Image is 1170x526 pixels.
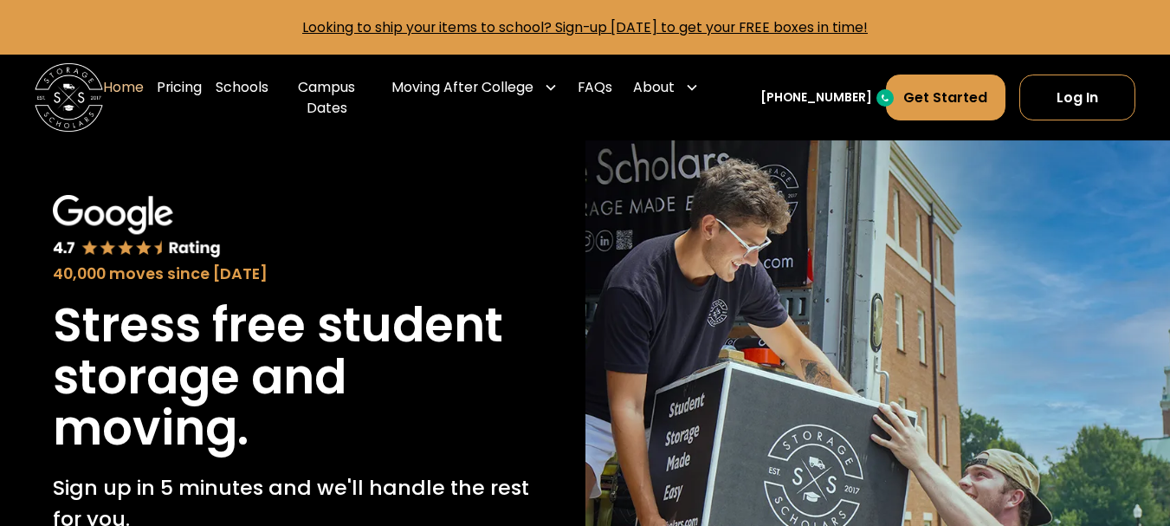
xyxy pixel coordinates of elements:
a: Home [103,63,144,132]
div: Moving After College [385,63,564,111]
a: Log In [1019,75,1135,120]
a: Schools [216,63,268,132]
a: Get Started [886,75,1006,120]
div: Moving After College [391,77,533,98]
a: Pricing [157,63,202,132]
a: FAQs [578,63,612,132]
div: About [633,77,675,98]
h1: Stress free student storage and moving. [53,300,533,455]
a: home [35,63,103,132]
a: Campus Dates [282,63,371,132]
a: Looking to ship your items to school? Sign-up [DATE] to get your FREE boxes in time! [302,17,868,37]
a: [PHONE_NUMBER] [760,88,872,107]
div: 40,000 moves since [DATE] [53,263,533,286]
img: Google 4.7 star rating [53,195,221,259]
div: About [626,63,705,111]
img: Storage Scholars main logo [35,63,103,132]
